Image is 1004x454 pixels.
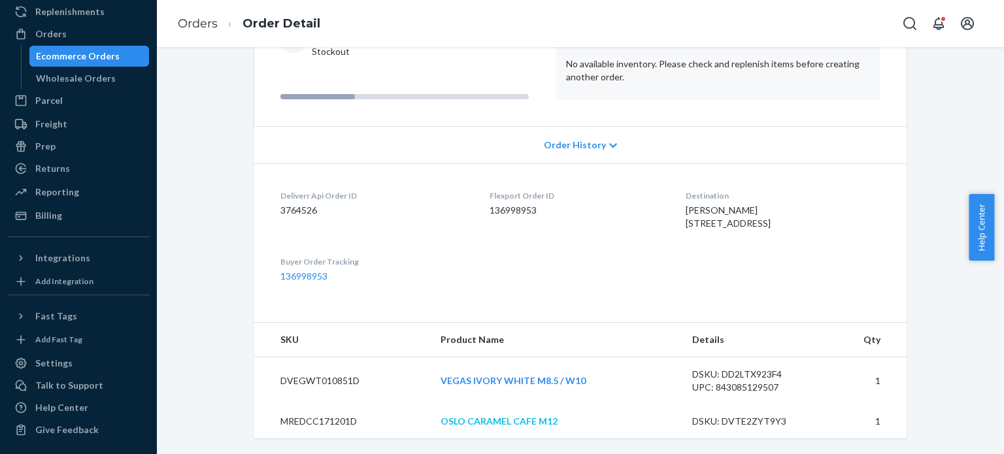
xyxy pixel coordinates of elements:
td: 1 [826,404,907,438]
span: Support [26,9,73,21]
div: Give Feedback [35,423,99,436]
div: UPC: 843085129507 [692,381,815,394]
div: DSKU: DVTE2ZYT9Y3 [692,415,815,428]
button: Fast Tags [8,306,149,327]
td: DVEGWT010851D [254,357,430,405]
a: Settings [8,353,149,374]
button: Open account menu [954,10,980,37]
div: Add Integration [35,276,93,287]
dt: Buyer Order Tracking [280,256,469,267]
th: Details [682,323,826,357]
button: Open notifications [926,10,952,37]
ol: breadcrumbs [167,5,331,43]
a: Reporting [8,182,149,203]
div: Settings [35,357,73,370]
th: Qty [826,323,907,357]
p: No available inventory. Please check and replenish items before creating another order. [566,57,870,84]
a: Orders [178,16,218,31]
div: Prep [35,140,56,153]
th: Product Name [430,323,682,357]
a: Help Center [8,397,149,418]
dt: Destination [686,190,880,201]
a: Orders [8,24,149,44]
dt: Flexport Order ID [490,190,664,201]
a: Returns [8,158,149,179]
div: Replenishments [35,5,105,18]
div: DSKU: DD2LTX923F4 [692,368,815,381]
button: Open Search Box [897,10,923,37]
a: Prep [8,136,149,157]
th: SKU [254,323,430,357]
span: [PERSON_NAME] [STREET_ADDRESS] [686,204,771,229]
a: Order Detail [243,16,320,31]
td: MREDCC171201D [254,404,430,438]
div: Parcel [35,94,63,107]
div: Talk to Support [35,379,103,392]
button: Help Center [969,194,994,261]
a: Wholesale Orders [29,68,150,89]
button: Give Feedback [8,419,149,440]
dd: 3764526 [280,204,469,217]
div: Returns [35,162,70,175]
a: Parcel [8,90,149,111]
dt: Deliverr Api Order ID [280,190,469,201]
span: Order History [544,138,606,152]
div: Billing [35,209,62,222]
div: Integrations [35,251,90,265]
a: OSLO CARAMEL CAFE M12 [441,415,558,427]
div: Reporting [35,186,79,199]
a: Freight [8,114,149,135]
a: Replenishments [8,1,149,22]
button: Talk to Support [8,375,149,396]
button: Integrations [8,248,149,268]
a: VEGAS IVORY WHITE M8.5 / W10 [441,375,586,386]
a: 136998953 [280,270,327,282]
div: Ecommerce Orders [36,50,120,63]
td: 1 [826,357,907,405]
div: Add Fast Tag [35,334,82,345]
div: Orders [35,27,67,41]
a: Add Integration [8,274,149,289]
div: Fast Tags [35,310,77,323]
a: Billing [8,205,149,226]
div: Freight [35,118,67,131]
a: Ecommerce Orders [29,46,150,67]
dd: 136998953 [490,204,664,217]
div: Wholesale Orders [36,72,116,85]
div: Help Center [35,401,88,414]
a: Add Fast Tag [8,332,149,348]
